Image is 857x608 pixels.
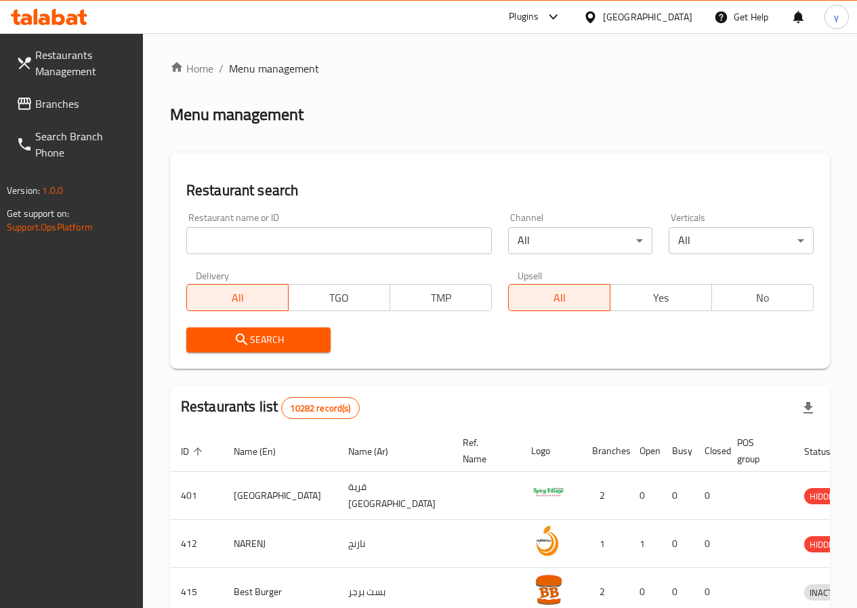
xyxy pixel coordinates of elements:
span: 10282 record(s) [282,402,358,415]
img: NARENJ [531,524,565,558]
span: POS group [737,434,777,467]
td: قرية [GEOGRAPHIC_DATA] [337,472,452,520]
span: Get support on: [7,205,69,222]
div: All [669,227,814,254]
td: 0 [661,520,694,568]
span: All [514,288,605,308]
th: Closed [694,430,726,472]
a: Home [170,60,213,77]
a: Support.OpsPlatform [7,218,93,236]
button: Search [186,327,331,352]
span: Branches [35,96,132,112]
span: Search [197,331,320,348]
span: 1.0.0 [42,182,63,199]
td: 412 [170,520,223,568]
span: All [192,288,283,308]
div: Total records count [281,397,359,419]
button: TMP [390,284,492,311]
nav: breadcrumb [170,60,830,77]
h2: Restaurant search [186,180,814,201]
div: Plugins [509,9,539,25]
img: Spicy Village [531,476,565,510]
span: Name (Ar) [348,443,406,460]
span: Name (En) [234,443,293,460]
span: No [717,288,808,308]
label: Upsell [518,270,543,280]
td: 2 [581,472,629,520]
th: Busy [661,430,694,472]
span: Restaurants Management [35,47,132,79]
span: TGO [294,288,385,308]
img: Best Burger [531,572,565,606]
div: [GEOGRAPHIC_DATA] [603,9,692,24]
td: 0 [629,472,661,520]
td: 0 [694,472,726,520]
div: INACTIVE [804,584,850,601]
div: HIDDEN [804,536,845,552]
span: y [834,9,839,24]
button: All [186,284,289,311]
th: Branches [581,430,629,472]
span: HIDDEN [804,489,845,504]
h2: Menu management [170,104,304,125]
td: 401 [170,472,223,520]
td: 1 [629,520,661,568]
button: Yes [610,284,712,311]
span: HIDDEN [804,537,845,552]
a: Restaurants Management [5,39,143,87]
li: / [219,60,224,77]
button: All [508,284,610,311]
span: Ref. Name [463,434,504,467]
h2: Restaurants list [181,397,360,419]
span: TMP [396,288,486,308]
span: Search Branch Phone [35,128,132,161]
span: Version: [7,182,40,199]
td: 0 [694,520,726,568]
td: NARENJ [223,520,337,568]
a: Search Branch Phone [5,120,143,169]
div: All [508,227,653,254]
button: No [711,284,814,311]
span: ID [181,443,207,460]
td: 0 [661,472,694,520]
span: Menu management [229,60,319,77]
span: Status [804,443,848,460]
td: [GEOGRAPHIC_DATA] [223,472,337,520]
button: TGO [288,284,390,311]
span: Yes [616,288,707,308]
th: Logo [520,430,581,472]
td: 1 [581,520,629,568]
span: INACTIVE [804,585,850,601]
th: Open [629,430,661,472]
label: Delivery [196,270,230,280]
a: Branches [5,87,143,120]
div: Export file [792,392,824,424]
td: نارنج [337,520,452,568]
div: HIDDEN [804,488,845,504]
input: Search for restaurant name or ID.. [186,227,492,254]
